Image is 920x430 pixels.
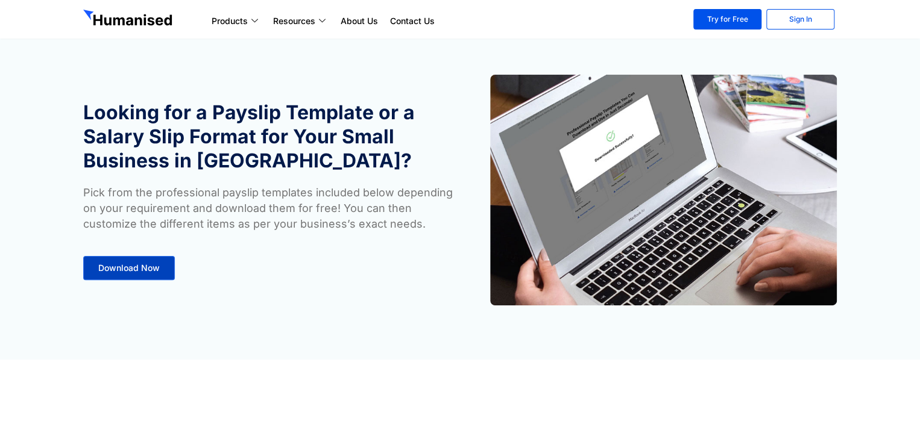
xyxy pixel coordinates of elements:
[83,10,175,29] img: GetHumanised Logo
[98,264,160,272] span: Download Now
[384,14,441,28] a: Contact Us
[83,101,454,173] h1: Looking for a Payslip Template or a Salary Slip Format for Your Small Business in [GEOGRAPHIC_DATA]?
[335,14,384,28] a: About Us
[693,9,761,30] a: Try for Free
[267,14,335,28] a: Resources
[206,14,267,28] a: Products
[83,185,454,232] p: Pick from the professional payslip templates included below depending on your requirement and dow...
[766,9,834,30] a: Sign In
[83,256,175,280] a: Download Now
